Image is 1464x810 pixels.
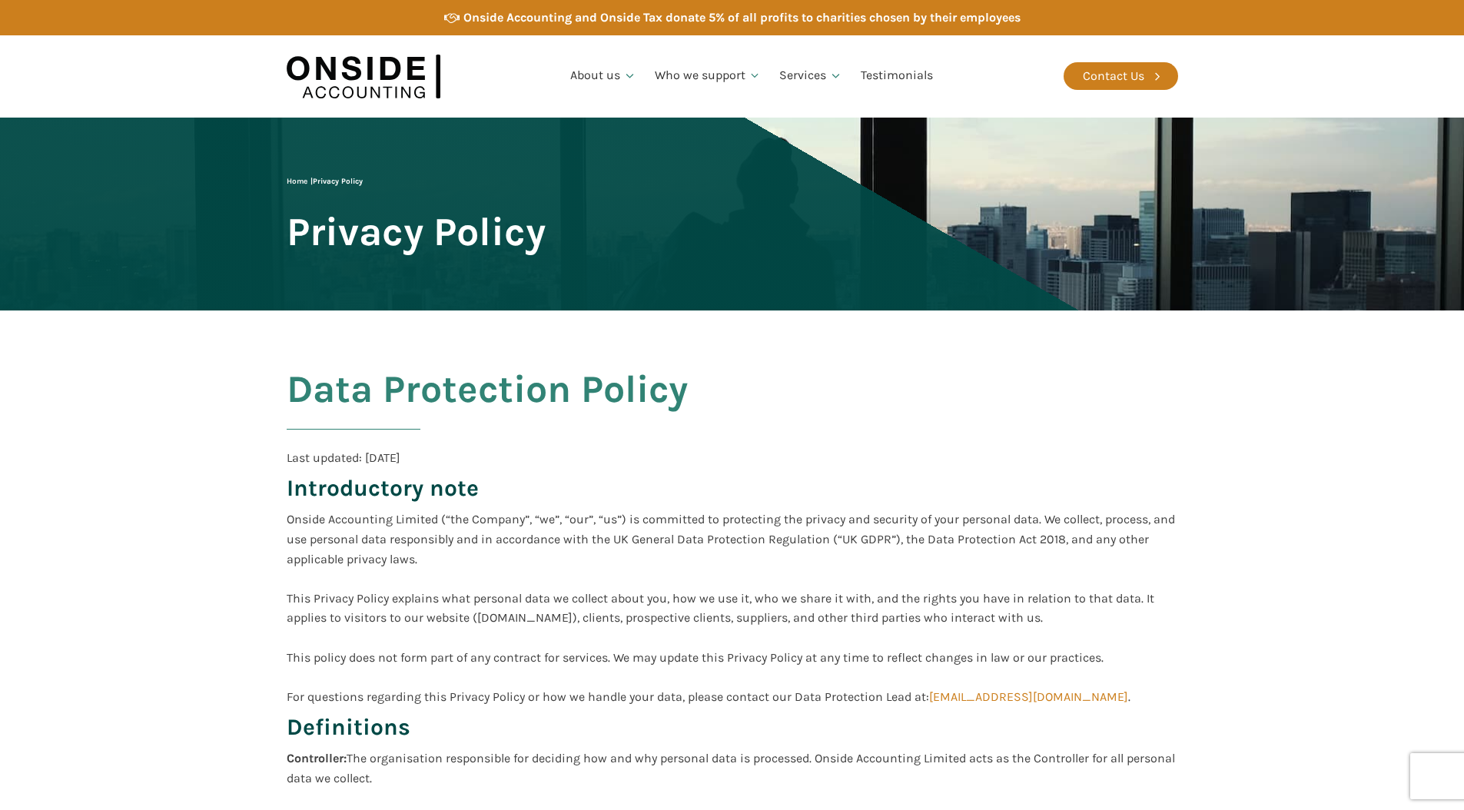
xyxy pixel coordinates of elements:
[561,50,646,102] a: About us
[1064,62,1178,90] a: Contact Us
[646,50,771,102] a: Who we support
[929,689,1128,704] a: [EMAIL_ADDRESS][DOMAIN_NAME]
[287,467,479,510] h3: Introductory note
[287,177,363,186] span: |
[287,510,1178,706] div: Onside Accounting Limited (“the Company”, “we”, “our”, “us”) is committed to protecting the priva...
[287,706,410,749] h3: Definitions
[852,50,942,102] a: Testimonials
[287,448,400,468] div: Last updated: [DATE]
[770,50,852,102] a: Services
[287,368,688,448] h2: Data Protection Policy
[287,751,347,765] b: Controller:
[287,177,307,186] a: Home
[313,177,363,186] span: Privacy Policy
[1083,66,1144,86] div: Contact Us
[287,47,440,106] img: Onside Accounting
[287,211,546,253] span: Privacy Policy
[463,8,1021,28] div: Onside Accounting and Onside Tax donate 5% of all profits to charities chosen by their employees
